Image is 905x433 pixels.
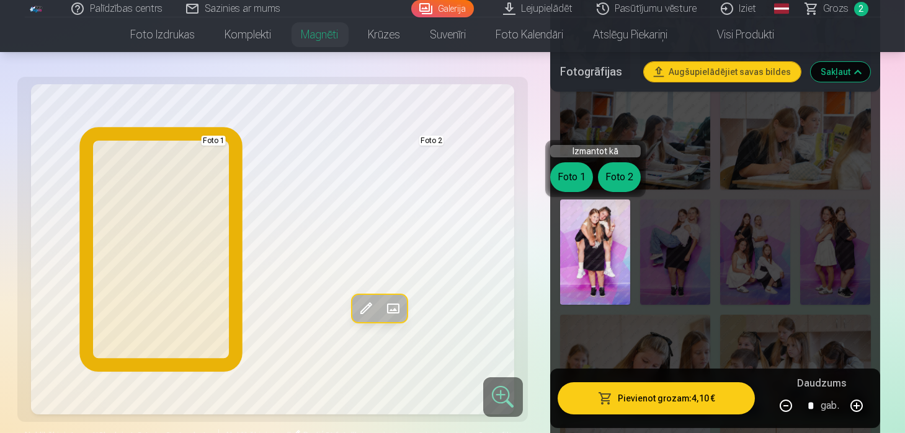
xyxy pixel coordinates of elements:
[558,382,756,414] button: Pievienot grozam:4,10 €
[854,2,868,16] span: 2
[481,17,579,52] a: Foto kalendāri
[550,145,641,157] h6: Izmantot kā
[210,17,287,52] a: Komplekti
[560,63,635,81] h5: Fotogrāfijas
[644,62,801,82] button: Augšupielādējiet savas bildes
[683,17,790,52] a: Visi produkti
[598,162,641,192] button: Foto 2
[116,17,210,52] a: Foto izdrukas
[824,1,849,16] span: Grozs
[550,162,593,192] button: Foto 1
[287,17,354,52] a: Magnēti
[811,62,870,82] button: Sakļaut
[30,5,43,12] img: /fa1
[416,17,481,52] a: Suvenīri
[797,376,846,391] h5: Daudzums
[579,17,683,52] a: Atslēgu piekariņi
[821,391,839,421] div: gab.
[354,17,416,52] a: Krūzes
